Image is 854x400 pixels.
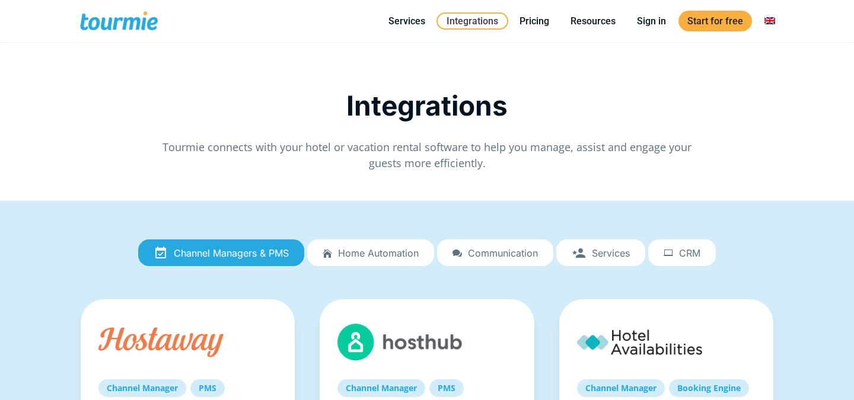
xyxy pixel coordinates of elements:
[556,239,645,267] a: Services
[138,239,304,267] a: Channel Managers & PMS
[307,239,434,267] a: Home automation
[98,379,186,397] a: Channel Manager
[562,14,624,28] a: Resources
[338,248,419,258] span: Home automation
[437,239,553,267] a: Communication
[380,14,434,28] a: Services
[669,379,749,397] a: Booking Engine
[337,379,425,397] a: Channel Manager
[429,379,464,397] a: PMS
[174,248,289,258] span: Channel Managers & PMS
[190,379,225,397] a: PMS
[592,248,630,258] span: Services
[577,379,665,397] a: Channel Manager
[679,248,700,258] span: CRM
[346,89,508,122] span: Integrations
[162,140,692,170] span: Tourmie connects with your hotel or vacation rental software to help you manage, assist and engag...
[468,248,538,258] span: Communication
[648,239,716,267] a: CRM
[678,11,752,31] a: Start for free
[511,14,558,28] a: Pricing
[436,12,508,30] a: Integrations
[628,14,675,28] a: Sign in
